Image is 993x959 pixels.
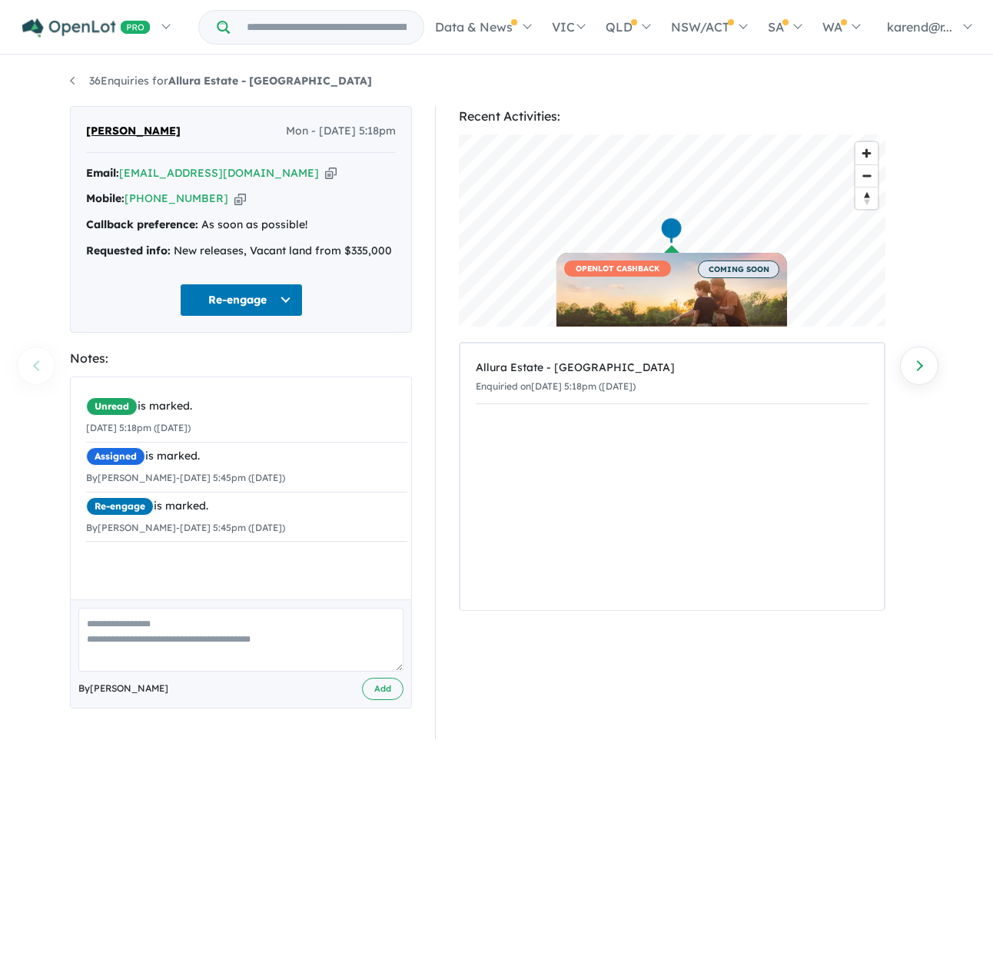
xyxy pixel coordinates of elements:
small: Enquiried on [DATE] 5:18pm ([DATE]) [476,380,636,392]
button: Copy [325,165,337,181]
a: [PHONE_NUMBER] [125,191,228,205]
div: Allura Estate - [GEOGRAPHIC_DATA] [476,359,868,377]
strong: Mobile: [86,191,125,205]
button: Zoom in [855,142,878,164]
span: karend@r... [887,19,952,35]
div: Map marker [660,217,683,245]
a: 36Enquiries forAllura Estate - [GEOGRAPHIC_DATA] [70,74,372,88]
div: is marked. [86,497,407,516]
span: Unread [86,397,138,416]
a: OPENLOT CASHBACK COMING SOON [556,253,787,368]
nav: breadcrumb [70,72,923,91]
span: OPENLOT CASHBACK [564,260,671,277]
canvas: Map [459,134,885,327]
small: By [PERSON_NAME] - [DATE] 5:45pm ([DATE]) [86,522,285,533]
strong: Requested info: [86,244,171,257]
div: Notes: [70,348,412,369]
div: is marked. [86,397,407,416]
button: Copy [234,191,246,207]
span: By [PERSON_NAME] [78,681,168,696]
span: COMING SOON [698,260,779,278]
span: [PERSON_NAME] [86,122,181,141]
span: Mon - [DATE] 5:18pm [286,122,396,141]
small: [DATE] 5:18pm ([DATE]) [86,422,191,433]
span: Reset bearing to north [855,187,878,209]
button: Zoom out [855,164,878,187]
div: New releases, Vacant land from $335,000 [86,242,396,260]
span: Re-engage [86,497,154,516]
div: As soon as possible! [86,216,396,234]
a: [EMAIL_ADDRESS][DOMAIN_NAME] [119,166,319,180]
strong: Callback preference: [86,217,198,231]
input: Try estate name, suburb, builder or developer [233,11,420,44]
div: Recent Activities: [459,106,885,127]
span: Zoom out [855,165,878,187]
span: Assigned [86,447,145,466]
small: By [PERSON_NAME] - [DATE] 5:45pm ([DATE]) [86,472,285,483]
strong: Allura Estate - [GEOGRAPHIC_DATA] [168,74,372,88]
div: is marked. [86,447,407,466]
button: Add [362,678,404,700]
button: Re-engage [180,284,303,317]
a: Allura Estate - [GEOGRAPHIC_DATA]Enquiried on[DATE] 5:18pm ([DATE]) [476,351,868,404]
img: Openlot PRO Logo White [22,18,151,38]
button: Reset bearing to north [855,187,878,209]
strong: Email: [86,166,119,180]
